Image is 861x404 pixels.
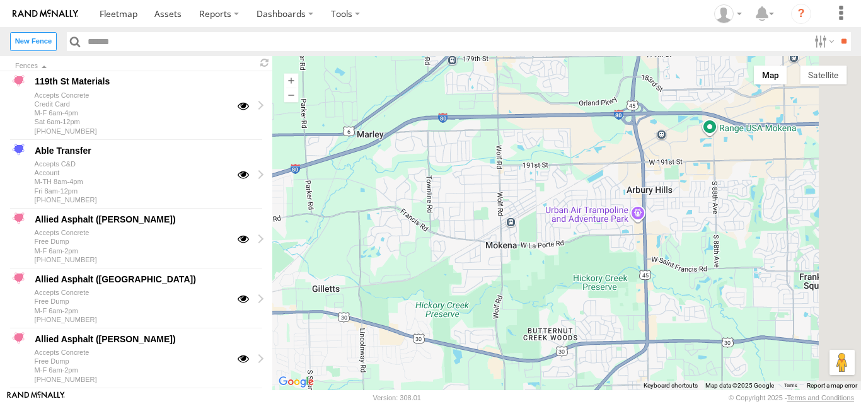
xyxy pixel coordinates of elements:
button: Drag Pegman onto the map to open Street View [829,350,855,375]
div: Version: 308.01 [373,394,421,401]
div: Accepts Concrete Free Dump M-F 6am-2pm [PHONE_NUMBER] [33,347,229,386]
div: Allied Asphalt ([GEOGRAPHIC_DATA]) [33,272,229,287]
a: Visit our Website [7,391,65,404]
div: Accepts Concrete Credit Card M-F 6am-4pm Sat 6am-12pm [PHONE_NUMBER] [33,89,229,137]
label: Create New Fence [10,32,57,50]
div: Accepts Concrete Free Dump M-F 6am-2pm [PHONE_NUMBER] [33,287,229,326]
div: Able Transfer [33,143,229,158]
a: Terms and Conditions [787,394,854,401]
div: Allied Asphalt ([PERSON_NAME]) [33,212,229,227]
div: 119th St Materials [33,74,229,89]
button: Zoom in [284,73,299,88]
img: Google [275,374,317,390]
button: Keyboard shortcuts [644,381,698,390]
a: Report a map error [807,382,857,389]
label: Search Filter Options [809,32,836,50]
div: Allied Asphalt ([PERSON_NAME]) [33,332,229,347]
a: Terms (opens in new tab) [784,383,797,388]
button: Show street map [754,66,787,84]
button: Zoom out [284,88,299,102]
div: Accepts Concrete Free Dump M-F 6am-2pm [PHONE_NUMBER] [33,227,229,266]
div: © Copyright 2025 - [729,394,854,401]
span: Map data ©2025 Google [705,382,774,389]
i: ? [791,4,811,24]
span: Refresh [257,57,272,69]
button: Show satellite imagery [800,66,847,84]
img: rand-logo.svg [13,9,78,18]
div: Accepts C&D Account M-TH 8am-4pm Fri 8am-12pm [PHONE_NUMBER] [33,158,229,206]
div: Click to Sort [15,63,247,69]
a: Open this area in Google Maps (opens a new window) [275,374,317,390]
div: Ed Pruneda [710,4,746,23]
